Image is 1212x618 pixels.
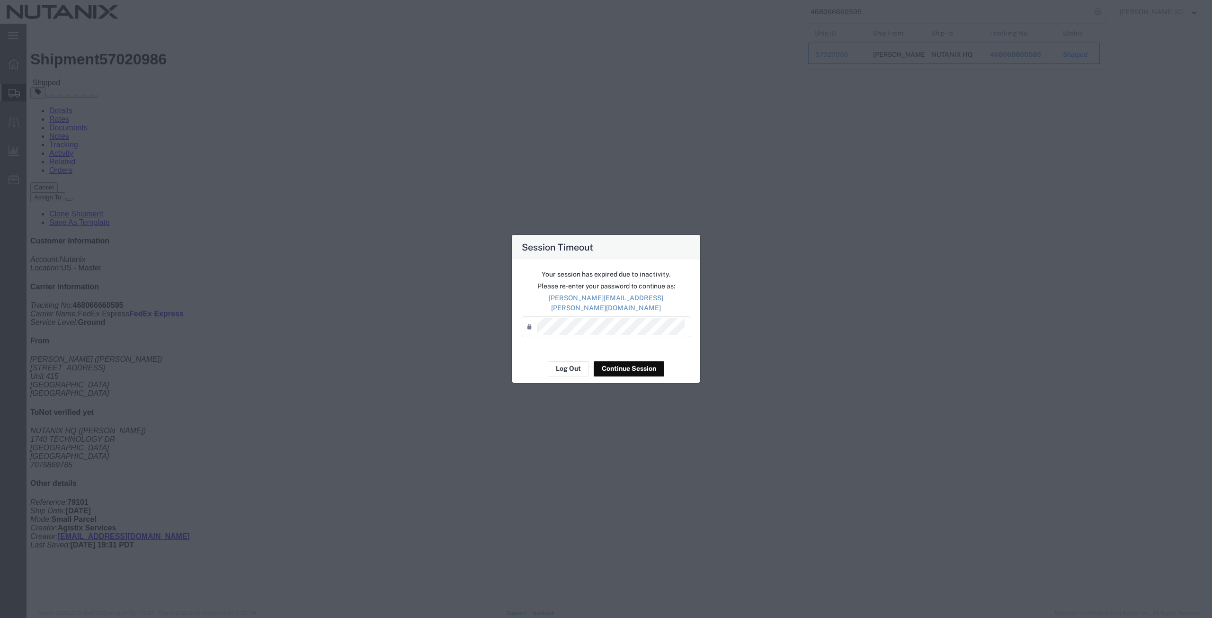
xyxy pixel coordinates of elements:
[522,293,690,313] p: [PERSON_NAME][EMAIL_ADDRESS][PERSON_NAME][DOMAIN_NAME]
[522,240,593,254] h4: Session Timeout
[522,269,690,279] p: Your session has expired due to inactivity.
[522,281,690,291] p: Please re-enter your password to continue as:
[594,361,664,376] button: Continue Session
[548,361,589,376] button: Log Out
